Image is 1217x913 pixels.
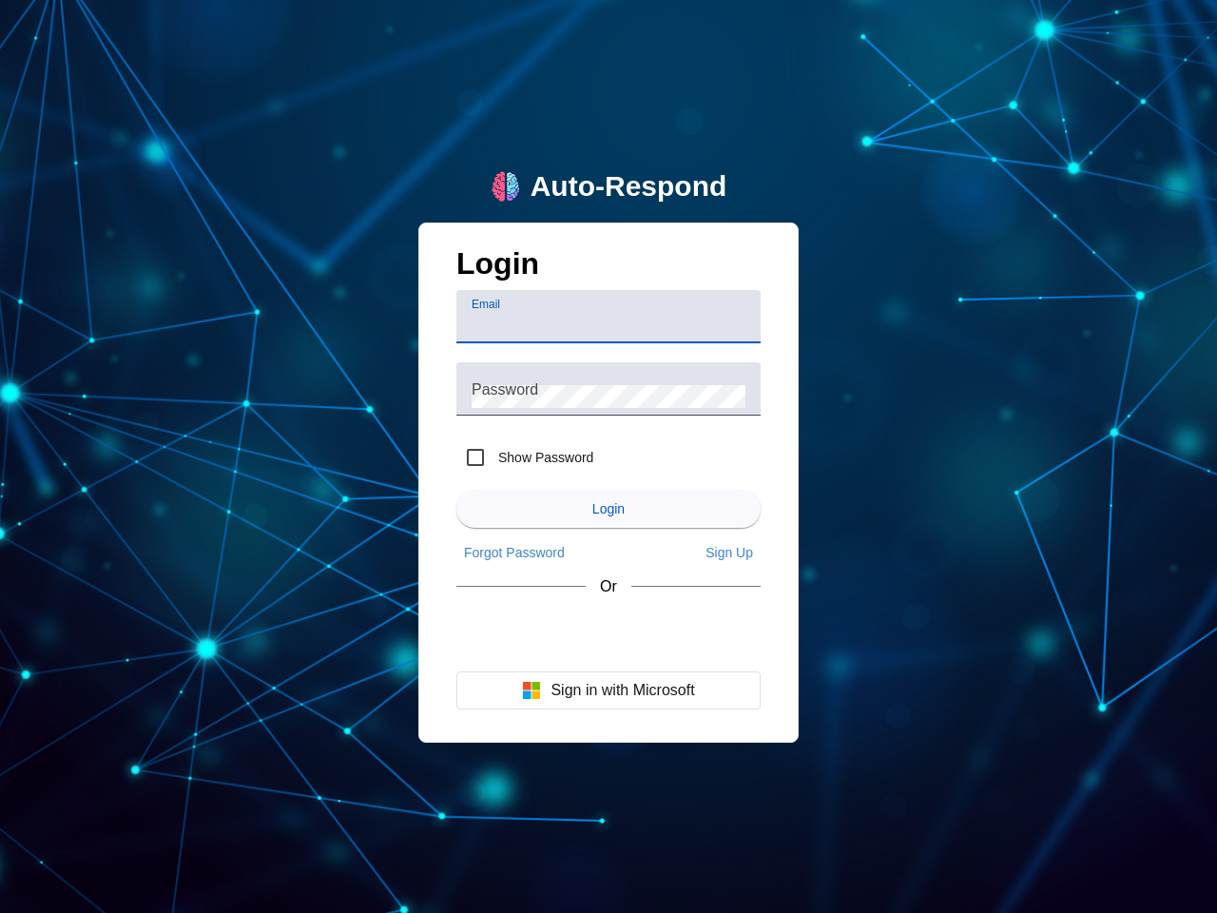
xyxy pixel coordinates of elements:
[705,545,753,560] span: Sign Up
[456,671,761,709] button: Sign in with Microsoft
[592,501,625,516] span: Login
[472,299,500,311] mat-label: Email
[494,448,593,467] label: Show Password
[464,545,565,560] span: Forgot Password
[456,490,761,528] button: Login
[456,246,761,291] h1: Login
[491,171,521,202] img: logo
[447,612,770,654] iframe: Sign in with Google Button
[600,578,617,595] span: Or
[491,170,727,204] a: logoAuto-Respond
[531,170,727,204] div: Auto-Respond
[472,381,538,398] mat-label: Password
[522,681,541,700] img: Microsoft logo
